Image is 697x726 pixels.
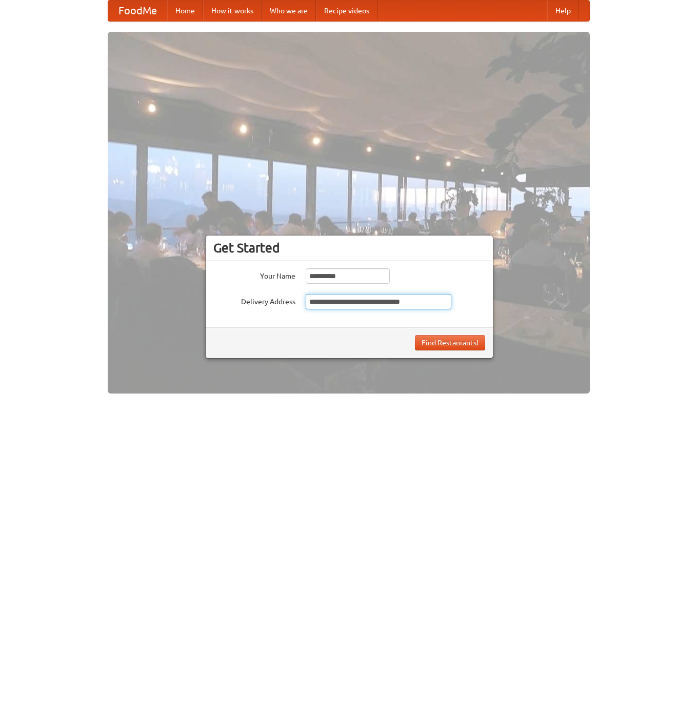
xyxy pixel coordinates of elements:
a: Who we are [262,1,316,21]
a: How it works [203,1,262,21]
a: FoodMe [108,1,167,21]
label: Your Name [213,268,295,281]
a: Recipe videos [316,1,377,21]
a: Home [167,1,203,21]
h3: Get Started [213,240,485,256]
a: Help [547,1,579,21]
label: Delivery Address [213,294,295,307]
button: Find Restaurants! [415,335,485,350]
